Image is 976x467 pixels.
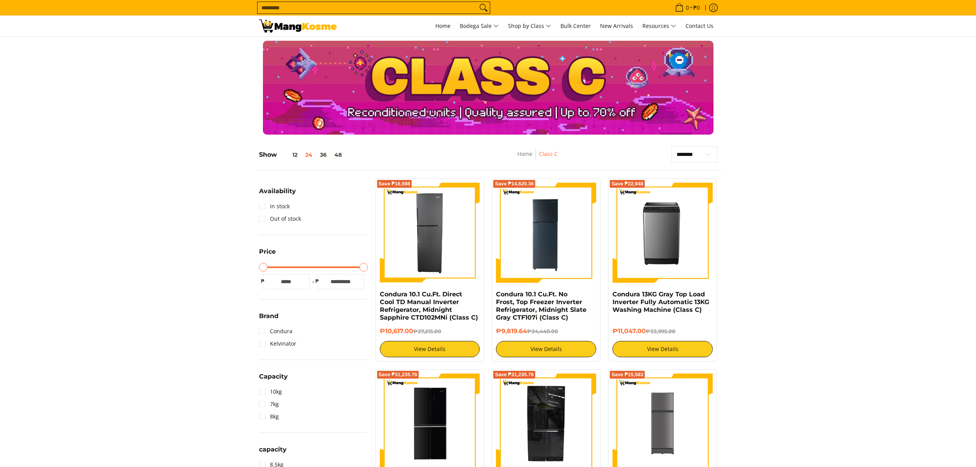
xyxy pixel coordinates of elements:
span: New Arrivals [600,22,633,29]
del: ₱27,215.00 [413,328,441,334]
span: Home [435,22,451,29]
a: Contact Us [682,16,717,36]
a: 7kg [259,398,279,410]
span: 0 [685,5,690,10]
span: Bulk Center [560,22,591,29]
nav: Breadcrumbs [470,149,605,167]
span: Save ₱14,620.36 [495,182,534,186]
span: Save ₱31,235.76 [379,372,418,377]
a: Out of stock [259,213,301,225]
button: 24 [301,152,316,158]
img: Condura 10.1 Cu.Ft. No Frost, Top Freezer Inverter Refrigerator, Midnight Slate Gray CTF107i (Cla... [496,183,596,283]
summary: Open [259,188,296,200]
span: Shop by Class [508,21,551,31]
a: 8kg [259,410,279,423]
a: View Details [496,341,596,357]
a: Bulk Center [557,16,595,36]
h6: ₱10,617.00 [380,327,480,335]
h6: ₱11,047.00 [612,327,713,335]
del: ₱24,440.00 [527,328,558,334]
a: Kelvinator [259,337,296,350]
span: Save ₱22,948 [611,182,643,186]
span: Availability [259,188,296,194]
span: Save ₱16,598 [379,182,411,186]
a: Home [517,150,532,157]
a: Resources [638,16,680,36]
h5: Show [259,151,346,159]
summary: Open [259,249,276,261]
img: Condura 10.1 Cu.Ft. Direct Cool TD Manual Inverter Refrigerator, Midnight Sapphire CTD102MNi (Cla... [380,183,480,283]
a: Condura 10.1 Cu.Ft. No Frost, Top Freezer Inverter Refrigerator, Midnight Slate Gray CTF107i (Cla... [496,291,586,321]
span: ₱ [313,277,321,285]
button: 36 [316,152,331,158]
a: Condura [259,325,292,337]
a: Condura 13KG Gray Top Load Inverter Fully Automatic 13KG Washing Machine (Class C) [612,291,709,313]
nav: Main Menu [344,16,717,36]
img: Class C Home &amp; Business Appliances: Up to 70% Off l Mang Kosme [259,19,337,33]
button: 48 [331,152,346,158]
a: New Arrivals [596,16,637,36]
a: Class C [539,150,558,157]
summary: Open [259,374,288,386]
a: Shop by Class [504,16,555,36]
span: Bodega Sale [460,21,499,31]
span: ₱0 [692,5,701,10]
span: Capacity [259,374,288,380]
span: ₱ [259,277,267,285]
a: Home [431,16,454,36]
img: Condura 13KG Gray Top Load Inverter Fully Automatic 13KG Washing Machine (Class C) [612,183,713,283]
span: Contact Us [685,22,713,29]
button: 12 [277,152,301,158]
h6: ₱9,819.64 [496,327,596,335]
del: ₱33,995.00 [646,328,675,334]
a: View Details [612,341,713,357]
span: Price [259,249,276,255]
span: Save ₱15,583 [611,372,643,377]
a: Bodega Sale [456,16,503,36]
summary: Open [259,313,278,325]
a: 10kg [259,386,282,398]
button: Search [477,2,490,14]
a: View Details [380,341,480,357]
span: • [673,3,702,12]
span: Resources [642,21,676,31]
span: Brand [259,313,278,319]
span: capacity [259,446,287,453]
a: In stock [259,200,290,213]
summary: Open [259,446,287,458]
a: Condura 10.1 Cu.Ft. Direct Cool TD Manual Inverter Refrigerator, Midnight Sapphire CTD102MNi (Cla... [380,291,478,321]
span: Save ₱31,235.76 [495,372,534,377]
